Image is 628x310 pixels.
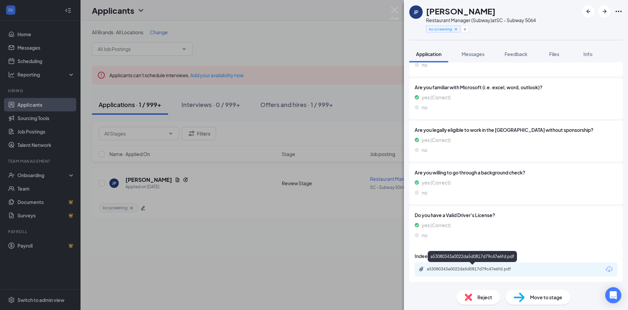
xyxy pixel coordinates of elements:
[584,7,592,15] svg: ArrowLeftNew
[530,294,562,301] span: Move to stage
[605,287,621,303] div: Open Intercom Messenger
[415,169,617,176] span: Are you willing to go through a background check?
[583,51,592,57] span: Info
[422,94,451,101] span: yes (Correct)
[605,265,613,273] svg: Download
[426,5,495,17] h1: [PERSON_NAME]
[426,17,536,23] div: Restaurant Manager (Subway) at SC - Subway 5064
[415,84,617,91] span: Are you familiar with Microsoft (i.e. excel, word, outlook)?
[505,51,527,57] span: Feedback
[416,51,441,57] span: Application
[429,26,452,32] span: ko screening
[415,252,450,260] span: Indeed Resume
[427,266,521,272] div: a53080343a0022da5d0817d79c47e6fd.pdf
[414,9,418,15] div: JP
[582,5,594,17] button: ArrowLeftNew
[477,294,492,301] span: Reject
[615,7,623,15] svg: Ellipses
[454,27,458,32] svg: Cross
[415,126,617,134] span: Are you legally eligible to work in the [GEOGRAPHIC_DATA] without sponsorship?
[462,51,484,57] span: Messages
[419,266,527,273] a: Paperclipa53080343a0022da5d0817d79c47e6fd.pdf
[422,221,451,229] span: yes (Correct)
[422,231,427,239] span: no
[422,179,451,186] span: yes (Correct)
[598,5,611,17] button: ArrowRight
[422,189,427,196] span: no
[422,136,451,144] span: yes (Correct)
[463,27,467,31] svg: Plus
[422,146,427,154] span: no
[428,251,517,262] div: a53080343a0022da5d0817d79c47e6fd.pdf
[422,104,427,111] span: no
[422,61,427,68] span: no
[415,211,617,219] span: Do you have a Valid Driver's License?
[549,51,559,57] span: Files
[600,7,609,15] svg: ArrowRight
[461,25,469,33] button: Plus
[419,266,424,272] svg: Paperclip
